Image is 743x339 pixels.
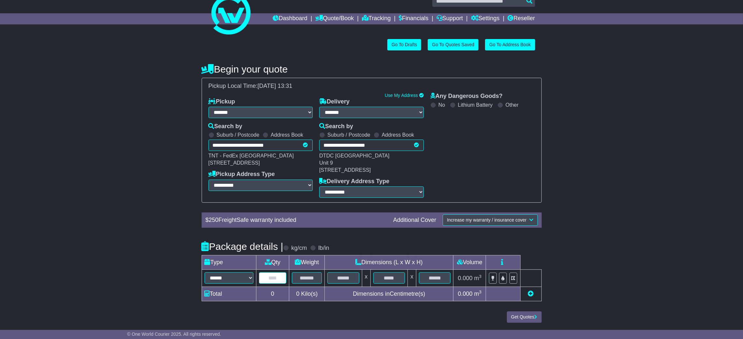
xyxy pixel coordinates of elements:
[209,217,219,223] span: 250
[319,178,389,185] label: Delivery Address Type
[387,39,421,50] a: Go To Drafts
[202,217,390,224] div: $ FreightSafe warranty included
[127,332,221,337] span: © One World Courier 2025. All rights reserved.
[430,93,503,100] label: Any Dangerous Goods?
[271,132,303,138] label: Address Book
[362,13,391,24] a: Tracking
[474,291,482,297] span: m
[208,171,275,178] label: Pickup Address Type
[202,241,283,252] h4: Package details |
[258,83,293,89] span: [DATE] 13:31
[318,245,329,252] label: lb/in
[385,93,418,98] a: Use My Address
[319,123,353,130] label: Search by
[256,255,289,270] td: Qty
[202,287,256,301] td: Total
[325,287,453,301] td: Dimensions in Centimetre(s)
[382,132,414,138] label: Address Book
[479,290,482,294] sup: 3
[289,255,325,270] td: Weight
[327,132,370,138] label: Suburb / Postcode
[202,64,542,75] h4: Begin your quote
[458,102,493,108] label: Lithium Battery
[436,13,463,24] a: Support
[208,98,235,105] label: Pickup
[205,83,538,90] div: Pickup Local Time:
[438,102,445,108] label: No
[319,98,350,105] label: Delivery
[208,153,294,158] span: TNT - FedEx [GEOGRAPHIC_DATA]
[256,287,289,301] td: 0
[325,255,453,270] td: Dimensions (L x W x H)
[362,270,370,287] td: x
[208,160,260,166] span: [STREET_ADDRESS]
[319,167,371,173] span: [STREET_ADDRESS]
[479,274,482,279] sup: 3
[217,132,260,138] label: Suburb / Postcode
[428,39,479,50] a: Go To Quotes Saved
[506,102,519,108] label: Other
[507,311,542,323] button: Get Quotes
[289,287,325,301] td: Kilo(s)
[319,160,333,166] span: Unit 9
[315,13,354,24] a: Quote/Book
[458,275,473,281] span: 0.000
[443,214,537,226] button: Increase my warranty / insurance cover
[447,217,526,223] span: Increase my warranty / insurance cover
[296,291,299,297] span: 0
[474,275,482,281] span: m
[458,291,473,297] span: 0.000
[408,270,416,287] td: x
[319,153,389,158] span: DTDC [GEOGRAPHIC_DATA]
[208,123,242,130] label: Search by
[399,13,428,24] a: Financials
[202,255,256,270] td: Type
[273,13,307,24] a: Dashboard
[485,39,535,50] a: Go To Address Book
[528,291,534,297] a: Add new item
[291,245,307,252] label: kg/cm
[471,13,500,24] a: Settings
[507,13,535,24] a: Reseller
[390,217,439,224] div: Additional Cover
[453,255,486,270] td: Volume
